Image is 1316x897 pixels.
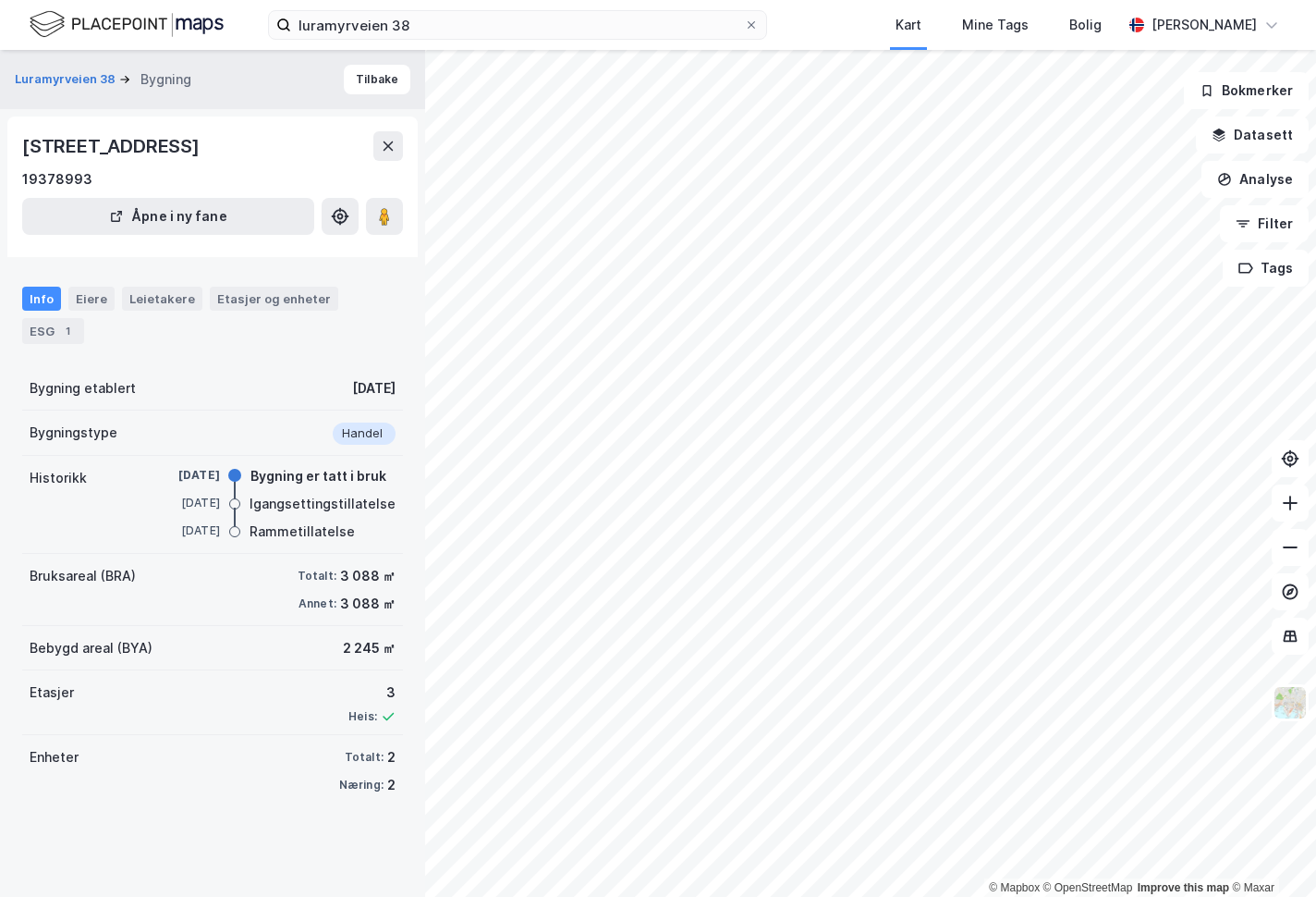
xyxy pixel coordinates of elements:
div: Enheter [30,746,79,768]
div: Totalt: [298,569,336,584]
div: 19378993 [22,168,92,190]
div: ESG [22,318,84,344]
div: Kart [896,14,921,36]
img: logo.f888ab2527a4732fd821a326f86c7f29.svg [30,8,224,41]
div: Bruksareal (BRA) [30,565,136,587]
div: Historikk [30,467,87,489]
div: 2 [387,774,396,796]
button: Bokmerker [1184,72,1309,109]
button: Tags [1223,250,1309,287]
div: Annet: [299,596,336,611]
div: Eiere [68,287,115,311]
div: Heis: [348,709,377,724]
button: Analyse [1201,161,1309,198]
button: Datasett [1196,117,1309,154]
div: Bygning er tatt i bruk [250,465,386,487]
div: 2 245 ㎡ [343,637,396,659]
div: [STREET_ADDRESS] [22,131,203,161]
button: Tilbake [344,65,410,94]
div: Igangsettingstillatelse [250,493,396,515]
div: Mine Tags [962,14,1029,36]
div: 2 [387,746,396,768]
div: [DATE] [146,495,220,511]
div: Leietakere [122,287,202,311]
div: 3 088 ㎡ [340,565,396,587]
button: Åpne i ny fane [22,198,314,235]
div: Etasjer [30,682,74,704]
div: Bebygd areal (BYA) [30,637,152,659]
div: 1 [58,322,77,340]
a: Improve this map [1138,881,1229,894]
input: Søk på adresse, matrikkel, gårdeiere, leietakere eller personer [291,11,744,39]
div: Info [22,287,61,311]
div: Kontrollprogram for chat [1224,808,1316,897]
div: 3 [348,682,396,704]
div: [PERSON_NAME] [1151,14,1257,36]
div: [DATE] [146,467,220,484]
a: Mapbox [989,881,1040,894]
div: [DATE] [352,377,396,399]
iframe: Chat Widget [1224,808,1316,897]
div: Næring: [339,778,384,793]
div: Bygning etablert [30,377,136,399]
div: Etasjer og enheter [217,290,331,307]
button: Luramyrveien 38 [15,70,119,89]
img: Z [1273,685,1308,720]
a: OpenStreetMap [1043,881,1133,894]
div: Rammetillatelse [250,521,355,543]
div: Bolig [1069,14,1102,36]
button: Filter [1220,205,1309,242]
div: Bygning [140,68,191,91]
div: [DATE] [146,522,220,539]
div: 3 088 ㎡ [340,593,396,615]
div: Bygningstype [30,422,117,444]
div: Totalt: [345,750,384,765]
